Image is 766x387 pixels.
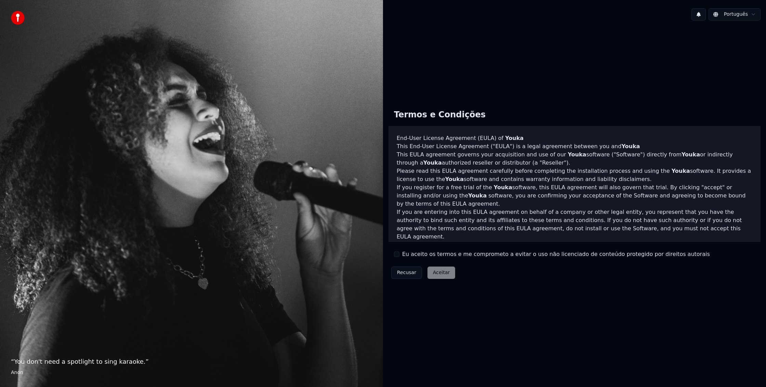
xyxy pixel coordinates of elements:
[397,167,752,183] p: Please read this EULA agreement carefully before completing the installation process and using th...
[388,104,491,126] div: Termos e Condições
[423,159,442,166] span: Youka
[397,208,752,241] p: If you are entering into this EULA agreement on behalf of a company or other legal entity, you re...
[397,142,752,151] p: This End-User License Agreement ("EULA") is a legal agreement between you and
[397,241,752,274] p: This EULA agreement shall apply only to the Software supplied by herewith regardless of whether o...
[579,242,598,248] span: Youka
[468,192,487,199] span: Youka
[505,135,524,141] span: Youka
[621,143,640,150] span: Youka
[402,250,710,258] label: Eu aceito os termos e me comprometo a evitar o uso não licenciado de conteúdo protegido por direi...
[391,267,422,279] button: Recusar
[682,151,700,158] span: Youka
[397,134,752,142] h3: End-User License Agreement (EULA) of
[445,176,464,182] span: Youka
[11,357,372,366] p: “ You don't need a spotlight to sing karaoke. ”
[397,151,752,167] p: This EULA agreement governs your acquisition and use of our software ("Software") directly from o...
[11,11,25,25] img: youka
[397,183,752,208] p: If you register for a free trial of the software, this EULA agreement will also govern that trial...
[11,369,372,376] footer: Anon
[672,168,690,174] span: Youka
[494,184,512,191] span: Youka
[568,151,586,158] span: Youka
